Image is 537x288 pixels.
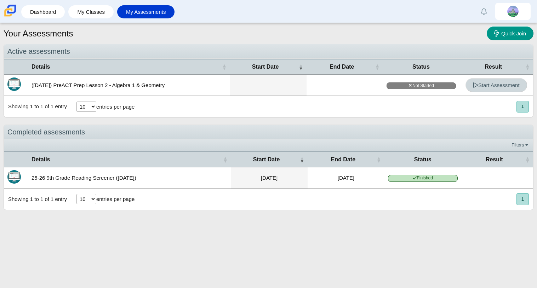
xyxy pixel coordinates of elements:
a: Filters [510,142,531,149]
label: entries per page [96,196,135,202]
label: entries per page [96,104,135,110]
h1: Your Assessments [4,28,73,40]
span: End Date [310,63,374,71]
a: Alerts [476,4,492,19]
td: ([DATE]) PreACT Prep Lesson 2 - Algebra 1 & Geometry [28,75,230,96]
time: Aug 21, 2025 at 12:04 PM [338,175,354,181]
span: Details : Activate to sort [222,63,227,70]
button: 1 [516,101,529,113]
span: Quick Join [501,30,526,36]
a: Dashboard [25,5,61,18]
time: Aug 21, 2025 at 11:49 AM [261,175,278,181]
a: My Classes [72,5,110,18]
img: Itembank [7,170,21,184]
nav: pagination [516,193,529,205]
span: End Date : Activate to sort [377,156,381,163]
a: Start Assessment [465,78,527,92]
div: Active assessments [4,44,533,59]
span: Result : Activate to sort [525,156,530,163]
span: Not Started [387,82,456,89]
span: Result [463,63,524,71]
a: Quick Join [487,27,533,40]
a: alejandro.rendon.WHksBB [495,3,531,20]
span: Status [388,156,458,163]
span: Result : Activate to sort [525,63,530,70]
span: Start Date [234,156,298,163]
span: Start Date : Activate to remove sorting [300,156,304,163]
span: Result [465,156,524,163]
span: Start Date [234,63,297,71]
img: alejandro.rendon.WHksBB [507,6,519,17]
span: Details [32,63,221,71]
div: Showing 1 to 1 of 1 entry [4,189,67,210]
span: End Date : Activate to sort [375,63,379,70]
a: Carmen School of Science & Technology [3,13,18,19]
span: Start Date : Activate to remove sorting [299,63,303,70]
div: Completed assessments [4,125,533,139]
div: Showing 1 to 1 of 1 entry [4,96,67,117]
img: Carmen School of Science & Technology [3,3,18,18]
button: 1 [516,193,529,205]
img: Itembank [7,77,21,91]
span: End Date [311,156,375,163]
a: My Assessments [121,5,171,18]
nav: pagination [516,101,529,113]
span: Status [387,63,456,71]
span: Details : Activate to sort [223,156,227,163]
span: Details [32,156,222,163]
span: Finished [388,175,458,182]
td: 25-26 9th Grade Reading Screener ([DATE]) [28,167,231,189]
span: Start Assessment [473,82,520,88]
